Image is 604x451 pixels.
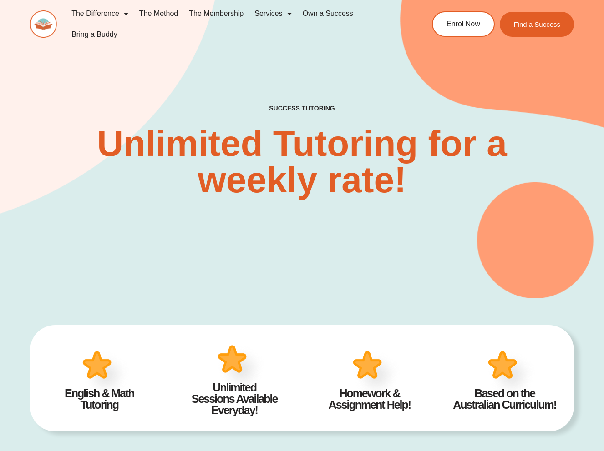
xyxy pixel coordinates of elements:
[134,3,183,24] a: The Method
[249,3,297,24] a: Services
[181,382,288,416] h4: Unlimited Sessions Available Everyday!
[66,3,134,24] a: The Difference
[316,388,423,411] h4: Homework & Assignment Help!
[297,3,359,24] a: Own a Success
[66,125,538,198] h2: Unlimited Tutoring for a weekly rate!
[222,105,383,112] h4: SUCCESS TUTORING​
[183,3,249,24] a: The Membership
[66,3,401,45] nav: Menu
[500,12,574,37] a: Find a Success
[447,20,480,28] span: Enrol Now
[432,11,495,37] a: Enrol Now
[513,21,560,28] span: Find a Success
[46,388,153,411] h4: English & Math Tutoring
[451,388,558,411] h4: Based on the Australian Curriculum!
[66,24,123,45] a: Bring a Buddy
